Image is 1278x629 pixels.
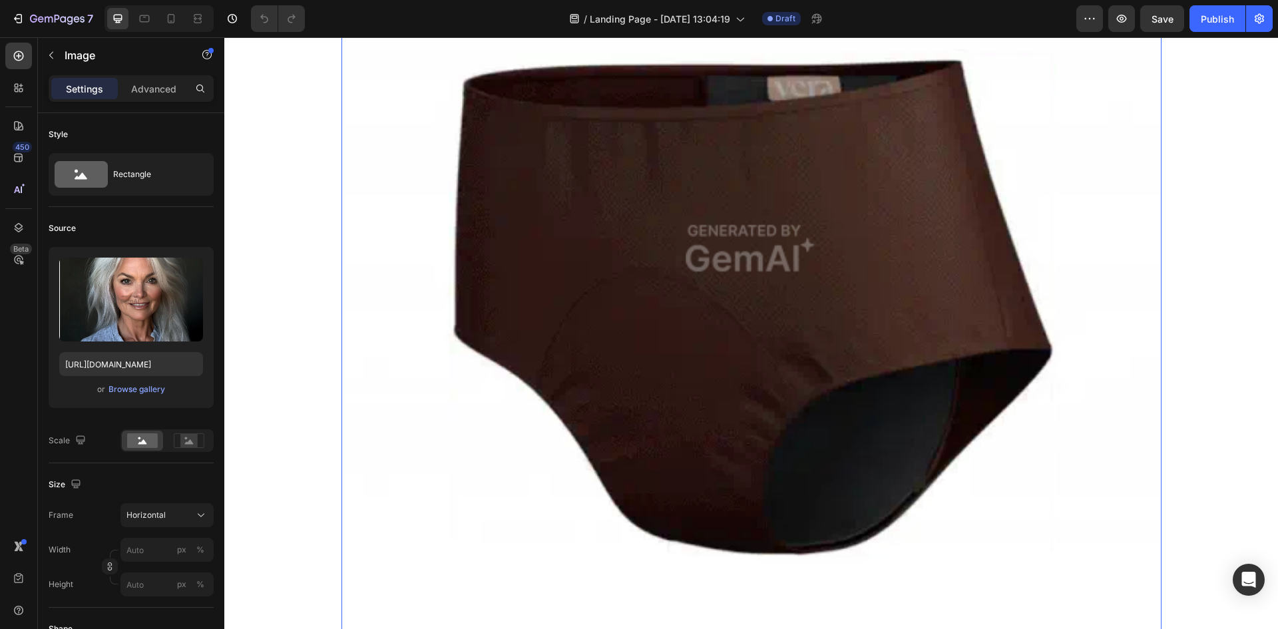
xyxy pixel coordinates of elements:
input: https://example.com/image.jpg [59,352,203,376]
p: Advanced [131,82,176,96]
span: Landing Page - [DATE] 13:04:19 [590,12,730,26]
div: Scale [49,432,89,450]
span: Save [1152,13,1173,25]
label: Width [49,544,71,556]
button: Horizontal [120,503,214,527]
div: px [177,544,186,556]
img: preview-image [59,258,203,341]
button: px [192,542,208,558]
button: 7 [5,5,99,32]
div: Source [49,222,76,234]
div: Size [49,476,84,494]
div: Open Intercom Messenger [1233,564,1265,596]
div: Undo/Redo [251,5,305,32]
span: / [584,12,587,26]
button: px [192,576,208,592]
input: px% [120,538,214,562]
div: px [177,578,186,590]
label: Height [49,578,73,590]
div: 450 [13,142,32,152]
div: % [196,544,204,556]
span: or [97,381,105,397]
div: Style [49,128,68,140]
button: Browse gallery [108,383,166,396]
button: Save [1140,5,1184,32]
label: Frame [49,509,73,521]
div: Publish [1201,12,1234,26]
input: px% [120,572,214,596]
div: Beta [10,244,32,254]
span: Horizontal [126,509,166,521]
div: Browse gallery [108,383,165,395]
span: Draft [775,13,795,25]
button: % [174,576,190,592]
div: Rectangle [113,159,194,190]
iframe: Design area [224,37,1278,629]
p: 7 [87,11,93,27]
button: % [174,542,190,558]
p: Image [65,47,178,63]
button: Publish [1189,5,1245,32]
p: Settings [66,82,103,96]
div: % [196,578,204,590]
